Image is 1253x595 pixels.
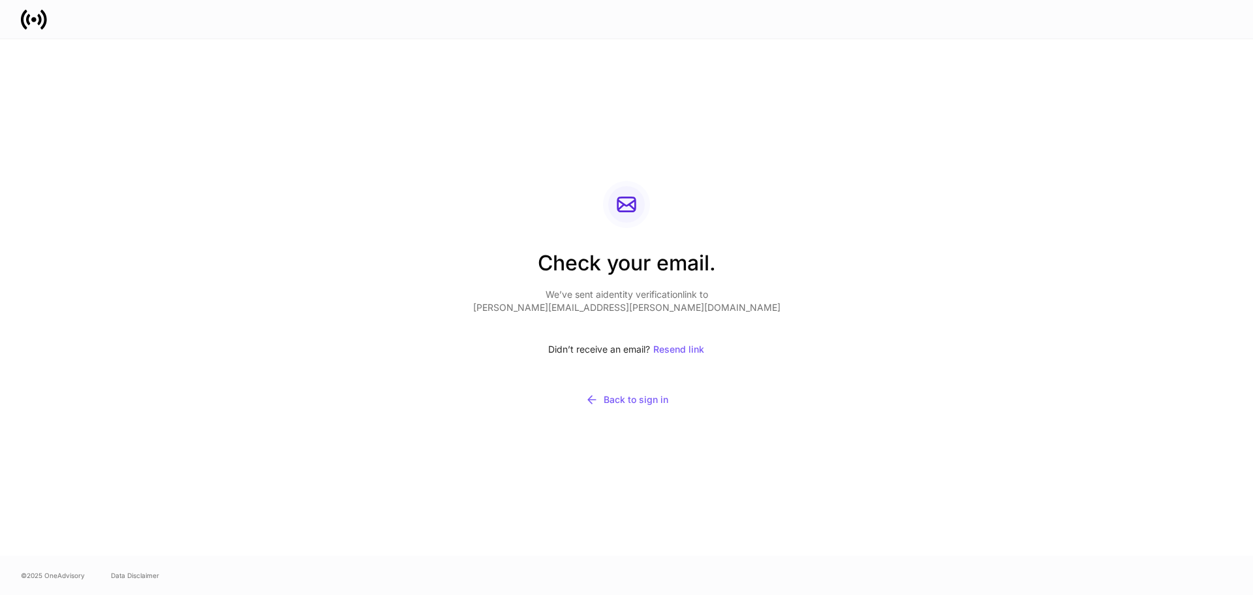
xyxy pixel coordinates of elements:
[111,570,159,581] a: Data Disclaimer
[473,335,781,364] div: Didn’t receive an email?
[473,288,781,314] p: We’ve sent a identity verification link to [PERSON_NAME][EMAIL_ADDRESS][PERSON_NAME][DOMAIN_NAME]
[653,345,704,354] div: Resend link
[585,393,668,406] div: Back to sign in
[473,249,781,288] h2: Check your email.
[21,570,85,581] span: © 2025 OneAdvisory
[473,385,781,415] button: Back to sign in
[653,335,705,364] button: Resend link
